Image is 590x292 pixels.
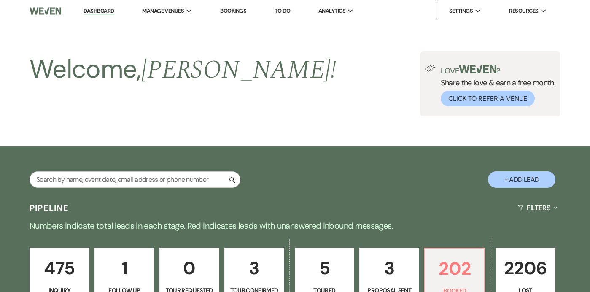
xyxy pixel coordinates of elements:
p: 202 [430,254,479,283]
p: 1 [100,254,149,282]
img: weven-logo-green.svg [459,65,496,73]
p: Love ? [441,65,555,75]
p: 2206 [501,254,550,282]
a: To Do [275,7,290,14]
button: Click to Refer a Venue [441,91,535,106]
p: 0 [165,254,214,282]
p: 3 [230,254,279,282]
img: loud-speaker-illustration.svg [425,65,436,72]
p: 5 [300,254,349,282]
input: Search by name, event date, email address or phone number [30,171,240,188]
span: Resources [509,7,538,15]
img: Weven Logo [30,2,61,20]
span: [PERSON_NAME] ! [141,51,336,89]
button: Filters [515,197,560,219]
h2: Welcome, [30,51,336,88]
button: + Add Lead [488,171,555,188]
div: Share the love & earn a free month. [436,65,555,106]
p: 3 [365,254,414,282]
span: Analytics [318,7,345,15]
a: Dashboard [84,7,114,15]
p: 475 [35,254,84,282]
span: Settings [449,7,473,15]
a: Bookings [220,7,246,14]
h3: Pipeline [30,202,69,214]
span: Manage Venues [142,7,184,15]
